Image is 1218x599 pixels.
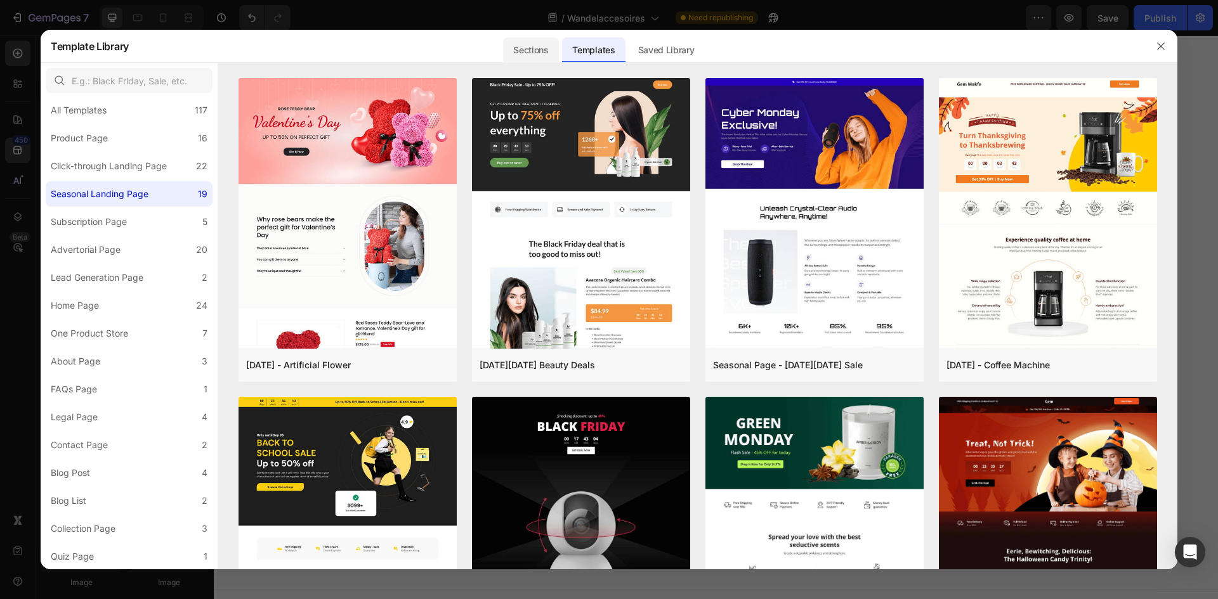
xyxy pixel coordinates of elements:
[472,416,532,430] span: Add section
[174,285,244,354] img: gempages_562201034588422945-519eba95-5df4-4dcc-be67-3a46e1c971d7.png
[51,158,167,174] div: Click-through Landing Page
[51,409,98,425] div: Legal Page
[473,51,529,68] a: RIEMEN
[465,444,532,458] div: Generate layout
[202,521,207,536] div: 3
[51,131,108,146] div: Product Page
[549,460,643,472] span: then drag & drop elements
[628,37,705,63] div: Saved Library
[51,30,129,63] h2: Template Library
[464,460,532,472] span: from URL or image
[513,216,687,281] p: “Het merk Flexi staat bekend als de uitvinder van de uitschuifbare hondenriem — een [DEMOGRAPHIC_...
[1175,537,1205,567] div: Open Intercom Messenger
[51,298,99,313] div: Home Page
[204,382,207,397] div: 1
[760,325,830,345] img: gempages_562201034588422945-8cba7a8d-98d6-4b42-a35b-14ac768e7c86.jpg
[558,444,636,458] div: Add blank section
[202,214,207,229] div: 5
[51,326,128,341] div: One Product Store
[202,437,207,453] div: 2
[365,444,442,458] div: Choose templates
[51,437,108,453] div: Contact Page
[51,270,143,285] div: Lead Generation Page
[246,357,351,373] div: [DATE] - Artificial Flower
[51,521,115,536] div: Collection Page
[51,549,94,564] div: Quiz Page
[123,216,297,268] p: “Trixie is een bekend Duits merk dat gespecialiseerd is in producten voor huisdieren, met een ste...
[461,81,542,109] a: Shop Now
[718,81,799,109] a: Shop Now
[202,354,207,369] div: 3
[370,337,440,361] img: gempages_562201034588422945-0788504e-8398-4c56-b9d3-bb9c8739ca6c.png
[46,68,213,93] input: E.g.: Black Friday, Sale, etc.
[196,242,207,257] div: 20
[51,214,127,229] div: Subscription Page
[562,37,625,63] div: Templates
[731,51,786,68] a: TUIGEN
[51,242,121,257] div: Advertorial Page
[480,357,595,373] div: [DATE][DATE] Beauty Deals
[51,465,90,480] div: Blog Post
[318,216,492,321] p: “KONG Company is een Amerikaans merk dat bekend staat om zijn duurzame, interactieve hondenspeelg...
[202,465,207,480] div: 4
[198,186,207,202] div: 19
[202,326,207,341] div: 7
[202,493,207,508] div: 2
[51,103,107,118] div: All Templates
[713,357,863,373] div: Seasonal Page - [DATE][DATE] Sale
[195,103,207,118] div: 117
[708,216,882,308] p: “Zolux is een [PERSON_NAME] dat staat voor kwaliteit, comfort en welzijn van huisdieren — waarond...
[162,49,325,71] h3: HALSBANDEN
[51,186,148,202] div: Seasonal Landing Page
[204,81,284,109] a: Shop Now
[475,89,515,101] div: Shop Now
[204,549,207,564] div: 1
[51,382,97,397] div: FAQs Page
[51,493,86,508] div: Blog List
[217,89,258,101] div: Shop Now
[360,460,447,472] span: inspired by CRO experts
[51,354,100,369] div: About Page
[122,183,883,199] h2: Merken
[503,37,558,63] div: Sections
[565,298,634,368] img: gempages_562201034588422945-3996a314-30c0-4473-9e9f-b3e4c8cd17b1.png
[196,158,207,174] div: 22
[202,409,207,425] div: 4
[202,270,207,285] div: 2
[198,131,207,146] div: 16
[731,89,772,101] div: Shop Now
[196,298,207,313] div: 24
[946,357,1050,373] div: [DATE] - Coffee Machine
